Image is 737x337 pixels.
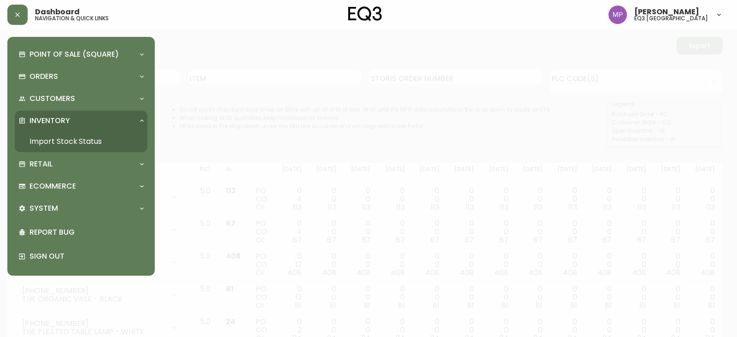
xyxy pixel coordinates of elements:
[29,181,76,191] p: Ecommerce
[29,203,58,213] p: System
[35,16,109,21] h5: navigation & quick links
[15,131,147,152] a: Import Stock Status
[608,6,627,24] img: 898fb1fef72bdc68defcae31627d8d29
[35,8,80,16] span: Dashboard
[348,6,382,21] img: logo
[29,159,53,169] p: Retail
[15,244,147,268] div: Sign Out
[29,71,58,82] p: Orders
[634,8,699,16] span: [PERSON_NAME]
[15,154,147,174] div: Retail
[29,49,119,59] p: Point of Sale (Square)
[29,116,70,126] p: Inventory
[15,220,147,244] div: Report Bug
[15,111,147,131] div: Inventory
[15,89,147,109] div: Customers
[29,251,144,261] p: Sign Out
[634,16,708,21] h5: eq3 [GEOGRAPHIC_DATA]
[15,176,147,196] div: Ecommerce
[15,66,147,87] div: Orders
[29,227,144,237] p: Report Bug
[15,198,147,219] div: System
[15,44,147,65] div: Point of Sale (Square)
[29,94,75,104] p: Customers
